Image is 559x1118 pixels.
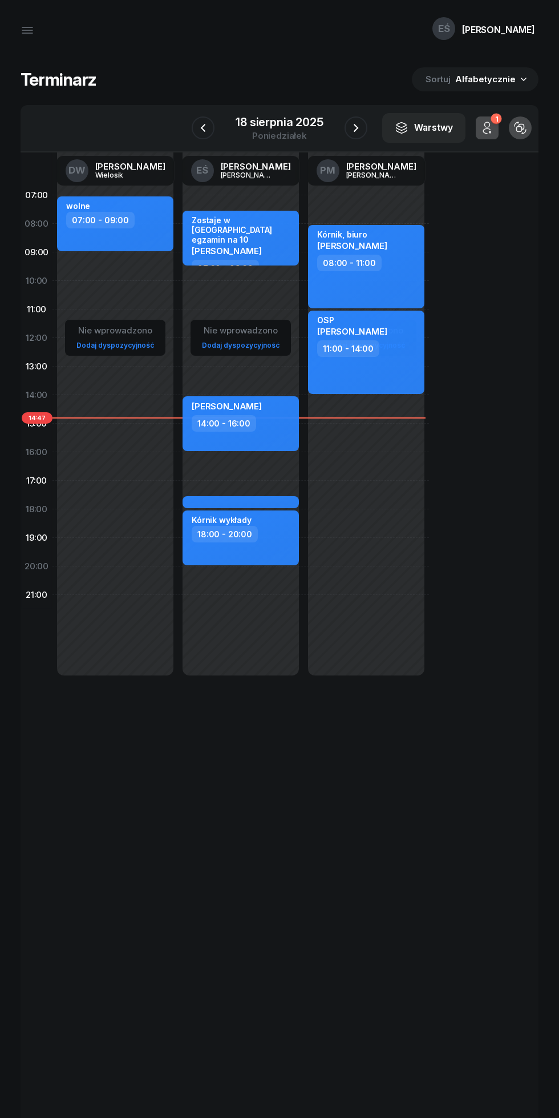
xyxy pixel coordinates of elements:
[455,74,516,85] span: Alfabetycznie
[66,201,90,211] div: wolne
[438,24,450,34] span: EŚ
[21,581,52,609] div: 21:00
[21,409,52,438] div: 15:00
[395,120,453,135] div: Warstwy
[66,212,135,228] div: 07:00 - 09:00
[21,324,52,352] div: 12:00
[21,466,52,495] div: 17:00
[21,267,52,295] div: 10:00
[182,156,300,186] a: EŚ[PERSON_NAME][PERSON_NAME]
[21,438,52,466] div: 16:00
[21,238,52,267] div: 09:00
[21,552,52,581] div: 20:00
[21,295,52,324] div: 11:00
[197,339,284,352] a: Dodaj dyspozycyjność
[426,72,453,87] span: Sortuj
[192,415,256,432] div: 14:00 - 16:00
[197,321,284,355] button: Nie wprowadzonoDodaj dyspozycyjność
[192,246,262,256] span: [PERSON_NAME]
[21,524,52,552] div: 19:00
[192,526,258,542] div: 18:00 - 20:00
[197,323,284,338] div: Nie wprowadzono
[196,166,208,175] span: EŚ
[317,230,387,239] div: Kórnik, biuro
[317,240,387,251] span: [PERSON_NAME]
[346,171,401,179] div: [PERSON_NAME]
[346,162,416,171] div: [PERSON_NAME]
[95,162,165,171] div: [PERSON_NAME]
[236,131,323,140] div: poniedziałek
[21,69,96,90] h1: Terminarz
[317,315,387,325] div: OSP
[21,210,52,238] div: 08:00
[72,339,159,352] a: Dodaj dyspozycyjność
[72,321,159,355] button: Nie wprowadzonoDodaj dyspozycyjność
[412,67,538,91] button: Sortuj Alfabetycznie
[192,515,252,525] div: Kórnik wykłady
[236,116,323,128] div: 18 sierpnia 2025
[72,323,159,338] div: Nie wprowadzono
[22,412,52,424] span: 14:47
[21,381,52,409] div: 14:00
[21,495,52,524] div: 18:00
[317,340,379,357] div: 11:00 - 14:00
[221,171,276,179] div: [PERSON_NAME]
[95,171,150,179] div: Wielosik
[382,113,465,143] button: Warstwy
[21,352,52,381] div: 13:00
[68,166,86,175] span: DW
[221,162,291,171] div: [PERSON_NAME]
[476,116,499,139] button: 1
[307,156,426,186] a: PM[PERSON_NAME][PERSON_NAME]
[317,255,382,271] div: 08:00 - 11:00
[462,25,535,34] div: [PERSON_NAME]
[21,181,52,210] div: 07:00
[317,326,387,337] span: [PERSON_NAME]
[491,114,501,124] div: 1
[192,215,292,245] div: Zostaje w [GEOGRAPHIC_DATA] egzamin na 10
[192,401,262,412] span: [PERSON_NAME]
[192,260,259,276] div: 07:30 - 09:30
[56,156,175,186] a: DW[PERSON_NAME]Wielosik
[320,166,335,175] span: PM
